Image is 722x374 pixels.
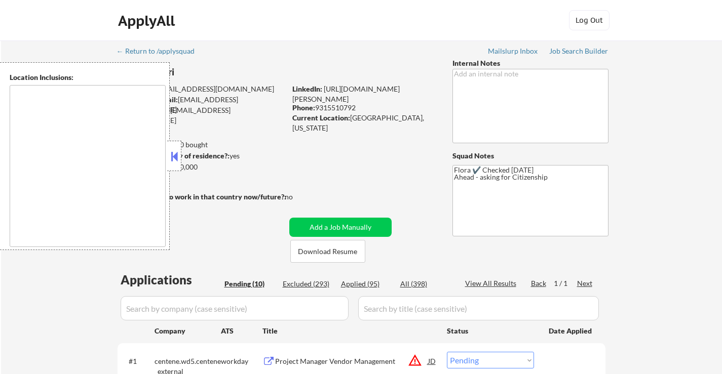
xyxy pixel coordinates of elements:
[221,326,262,336] div: ATS
[465,278,519,288] div: View All Results
[118,66,326,78] div: Adaure Chiori
[549,48,609,55] div: Job Search Builder
[10,72,166,82] div: Location Inclusions:
[549,47,609,57] a: Job Search Builder
[292,113,436,133] div: [GEOGRAPHIC_DATA], [US_STATE]
[262,326,437,336] div: Title
[289,218,392,237] button: Add a Job Manually
[341,279,392,289] div: Applied (95)
[129,356,146,366] div: #1
[155,326,221,336] div: Company
[569,10,610,30] button: Log Out
[447,321,534,340] div: Status
[292,103,436,113] div: 9315510792
[224,279,275,289] div: Pending (10)
[117,140,286,150] div: 95 sent / 200 bought
[292,85,400,103] a: [URL][DOMAIN_NAME][PERSON_NAME]
[118,84,286,94] div: [EMAIL_ADDRESS][DOMAIN_NAME]
[118,105,286,125] div: [EMAIL_ADDRESS][DOMAIN_NAME]
[121,296,349,320] input: Search by company (case sensitive)
[275,356,428,366] div: Project Manager Vendor Management
[283,279,333,289] div: Excluded (293)
[118,95,286,114] div: [EMAIL_ADDRESS][DOMAIN_NAME]
[531,278,547,288] div: Back
[549,326,593,336] div: Date Applied
[117,151,283,161] div: yes
[452,151,609,161] div: Squad Notes
[408,353,422,367] button: warning_amber
[118,192,286,201] strong: Will need Visa to work in that country now/future?:
[117,48,204,55] div: ← Return to /applysquad
[117,162,286,172] div: $90,000
[488,47,539,57] a: Mailslurp Inbox
[427,352,437,370] div: JD
[577,278,593,288] div: Next
[358,296,599,320] input: Search by title (case sensitive)
[221,356,262,366] div: workday
[452,58,609,68] div: Internal Notes
[488,48,539,55] div: Mailslurp Inbox
[117,47,204,57] a: ← Return to /applysquad
[400,279,451,289] div: All (398)
[290,240,365,263] button: Download Resume
[118,12,178,29] div: ApplyAll
[292,113,350,122] strong: Current Location:
[292,85,322,93] strong: LinkedIn:
[285,192,314,202] div: no
[292,103,315,112] strong: Phone:
[554,278,577,288] div: 1 / 1
[121,274,221,286] div: Applications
